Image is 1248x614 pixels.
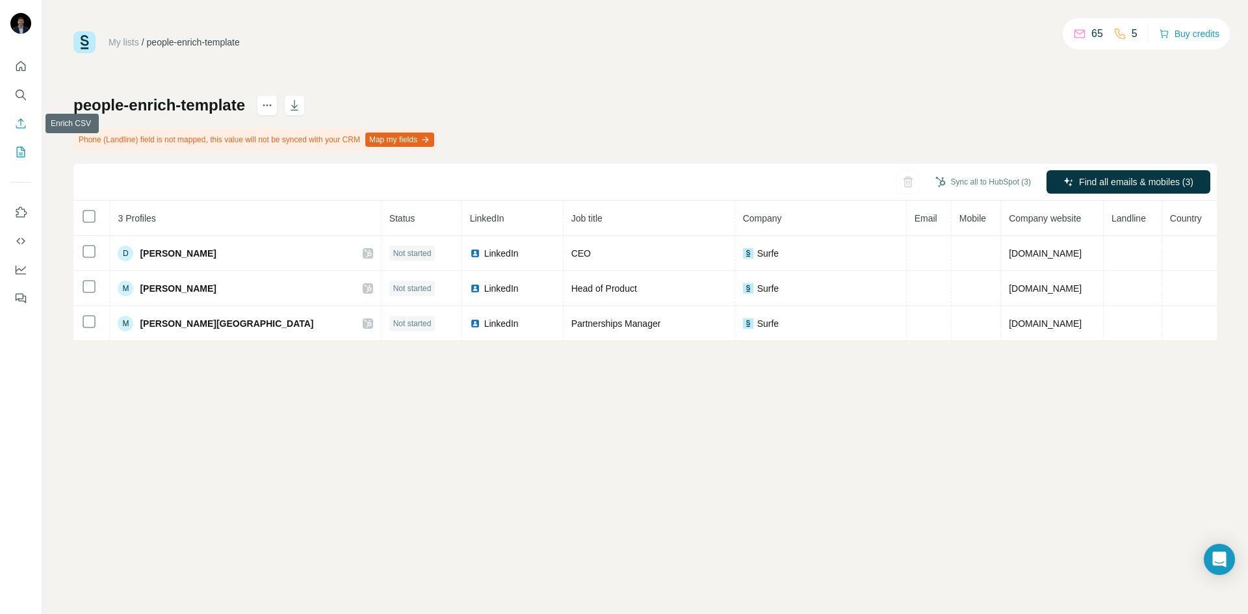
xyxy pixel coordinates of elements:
[1111,213,1146,224] span: Landline
[147,36,240,49] div: people-enrich-template
[140,247,216,260] span: [PERSON_NAME]
[571,213,603,224] span: Job title
[470,283,480,294] img: LinkedIn logo
[393,318,432,329] span: Not started
[365,133,434,147] button: Map my fields
[73,95,245,116] h1: people-enrich-template
[393,283,432,294] span: Not started
[109,37,139,47] a: My lists
[1079,175,1193,188] span: Find all emails & mobiles (3)
[142,36,144,49] li: /
[915,213,937,224] span: Email
[470,318,480,329] img: LinkedIn logo
[470,213,504,224] span: LinkedIn
[743,248,753,259] img: company-logo
[484,317,519,330] span: LinkedIn
[757,317,779,330] span: Surfe
[757,282,779,295] span: Surfe
[484,282,519,295] span: LinkedIn
[1009,248,1082,259] span: [DOMAIN_NAME]
[1091,26,1103,42] p: 65
[743,318,753,329] img: company-logo
[1132,26,1137,42] p: 5
[1159,25,1219,43] button: Buy credits
[743,213,782,224] span: Company
[389,213,415,224] span: Status
[73,31,96,53] img: Surfe Logo
[10,287,31,310] button: Feedback
[926,172,1040,192] button: Sync all to HubSpot (3)
[257,95,278,116] button: actions
[10,83,31,107] button: Search
[10,55,31,78] button: Quick start
[73,129,437,151] div: Phone (Landline) field is not mapped, this value will not be synced with your CRM
[484,247,519,260] span: LinkedIn
[571,248,591,259] span: CEO
[1009,283,1082,294] span: [DOMAIN_NAME]
[1009,318,1082,329] span: [DOMAIN_NAME]
[10,140,31,164] button: My lists
[757,247,779,260] span: Surfe
[118,246,133,261] div: D
[10,112,31,135] button: Enrich CSV
[10,229,31,253] button: Use Surfe API
[1170,213,1202,224] span: Country
[118,213,155,224] span: 3 Profiles
[743,283,753,294] img: company-logo
[959,213,986,224] span: Mobile
[10,13,31,34] img: Avatar
[571,283,637,294] span: Head of Product
[1046,170,1210,194] button: Find all emails & mobiles (3)
[10,201,31,224] button: Use Surfe on LinkedIn
[118,316,133,331] div: M
[10,258,31,281] button: Dashboard
[140,317,313,330] span: [PERSON_NAME][GEOGRAPHIC_DATA]
[470,248,480,259] img: LinkedIn logo
[571,318,661,329] span: Partnerships Manager
[118,281,133,296] div: M
[393,248,432,259] span: Not started
[1204,544,1235,575] div: Open Intercom Messenger
[1009,213,1081,224] span: Company website
[140,282,216,295] span: [PERSON_NAME]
